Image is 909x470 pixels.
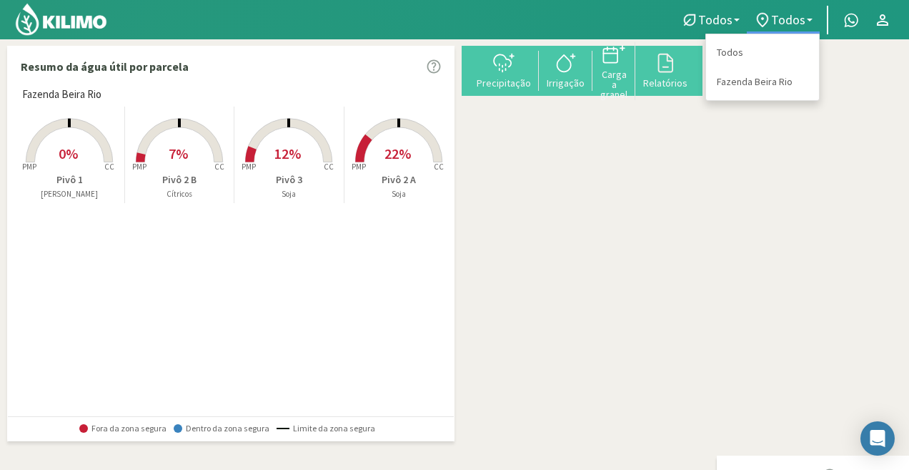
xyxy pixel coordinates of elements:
font: 7% [169,145,188,162]
tspan: CC [324,162,334,172]
tspan: PMP [22,162,36,172]
font: Relatórios [643,77,687,89]
button: Precipitação [469,51,539,89]
font: Fazenda Beira Rio [22,87,101,101]
font: Resumo da água útil por parcela [21,59,189,74]
font: Pivô 2 A [382,173,416,186]
font: 22% [384,145,411,162]
font: 0% [59,145,78,162]
font: Carga a granel [600,68,627,101]
tspan: CC [434,162,444,172]
button: Relatórios [635,51,695,89]
font: Irrigação [547,77,585,89]
tspan: PMP [242,162,256,172]
font: 12% [274,145,301,162]
font: Todos [771,11,805,28]
font: Soja [392,189,406,199]
font: Fora da zona segura [91,423,167,434]
img: Kilimo [14,2,108,36]
font: Todos [698,11,732,28]
tspan: CC [214,162,224,172]
font: Pivô 1 [56,173,83,186]
button: Irrigação [539,51,592,89]
font: [PERSON_NAME] [41,189,98,199]
font: Precipitação [477,77,531,89]
tspan: PMP [352,162,366,172]
div: Abra o Intercom Messenger [860,421,895,456]
font: Pivô 3 [276,173,302,186]
font: Limite da zona segura [293,423,375,434]
font: Soja [282,189,296,199]
font: Dentro da zona segura [186,423,269,434]
tspan: CC [105,162,115,172]
font: Pivô 2 B [162,173,197,186]
font: Todos [717,46,743,59]
button: Carga a granel [592,42,635,100]
font: Cítricos [167,189,192,199]
font: Fazenda Beira Rio [717,75,793,88]
tspan: PMP [132,162,146,172]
